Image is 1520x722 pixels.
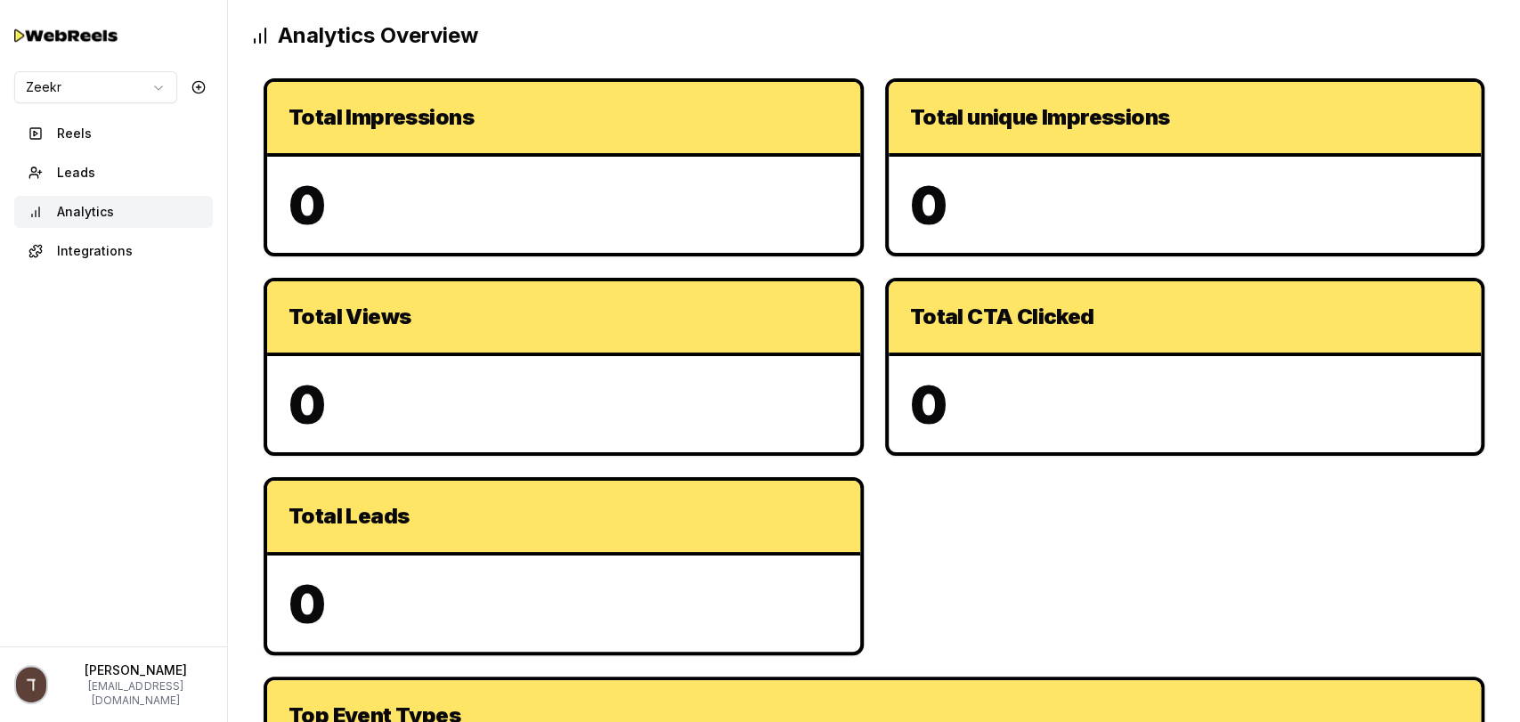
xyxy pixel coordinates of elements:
[14,235,213,267] button: Integrations
[910,178,1460,231] p: 0
[59,661,213,679] p: [PERSON_NAME]
[59,679,213,708] p: [EMAIL_ADDRESS][DOMAIN_NAME]
[14,23,121,47] img: Testimo
[289,303,839,331] div: Total Views
[16,667,46,702] img: Profile picture
[910,377,1460,431] p: 0
[289,377,839,431] p: 0
[910,103,1460,132] div: Total unique Impressions
[249,21,1499,50] h2: Analytics Overview
[289,178,839,231] p: 0
[289,103,839,132] div: Total Impressions
[14,157,213,189] button: Leads
[14,196,213,228] button: Analytics
[289,577,839,630] p: 0
[14,661,213,708] button: Profile picture[PERSON_NAME][EMAIL_ADDRESS][DOMAIN_NAME]
[910,303,1460,331] div: Total CTA Clicked
[289,502,839,531] div: Total Leads
[14,118,213,150] button: Reels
